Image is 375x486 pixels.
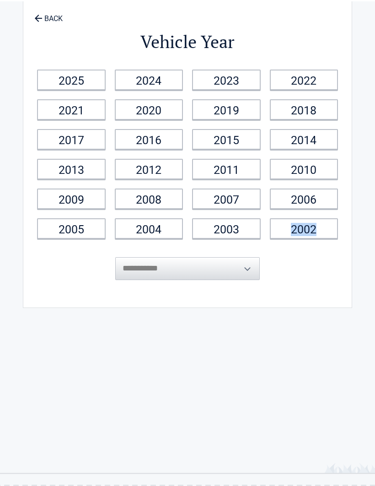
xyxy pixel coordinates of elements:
[192,157,261,178] a: 2011
[37,98,106,119] a: 2021
[115,128,183,148] a: 2016
[37,128,106,148] a: 2017
[115,157,183,178] a: 2012
[115,217,183,238] a: 2004
[37,187,106,208] a: 2009
[270,157,338,178] a: 2010
[37,217,106,238] a: 2005
[270,68,338,89] a: 2022
[32,29,343,52] h2: Vehicle Year
[270,128,338,148] a: 2014
[270,98,338,119] a: 2018
[270,187,338,208] a: 2006
[37,68,106,89] a: 2025
[37,157,106,178] a: 2013
[270,217,338,238] a: 2002
[192,217,261,238] a: 2003
[115,68,183,89] a: 2024
[192,128,261,148] a: 2015
[115,187,183,208] a: 2008
[192,98,261,119] a: 2019
[115,98,183,119] a: 2020
[192,187,261,208] a: 2007
[192,68,261,89] a: 2023
[32,5,64,21] a: BACK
